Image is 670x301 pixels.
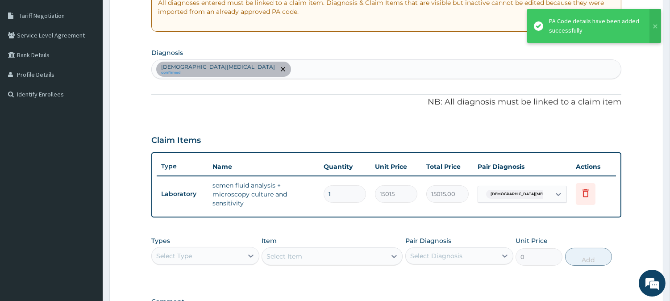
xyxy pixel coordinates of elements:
textarea: Type your message and hit 'Enter' [4,204,170,235]
small: confirmed [161,71,275,75]
span: We're online! [52,92,123,183]
th: Type [157,158,208,175]
img: d_794563401_company_1708531726252_794563401 [17,45,36,67]
span: [DEMOGRAPHIC_DATA][MEDICAL_DATA] [486,190,573,199]
div: PA Code details have been added successfully [549,17,641,35]
div: Minimize live chat window [146,4,168,26]
th: Quantity [319,158,370,176]
p: [DEMOGRAPHIC_DATA][MEDICAL_DATA] [161,63,275,71]
th: Actions [571,158,616,176]
div: Select Diagnosis [410,251,462,260]
th: Pair Diagnosis [473,158,571,176]
button: Add [565,248,612,266]
div: Chat with us now [46,50,150,62]
div: Select Type [156,251,192,260]
p: NB: All diagnosis must be linked to a claim item [151,96,621,108]
label: Types [151,237,170,245]
th: Total Price [422,158,473,176]
h3: Claim Items [151,136,201,146]
label: Pair Diagnosis [405,236,451,245]
label: Item [262,236,277,245]
td: Laboratory [157,186,208,202]
span: remove selection option [279,65,287,73]
th: Unit Price [370,158,422,176]
label: Diagnosis [151,48,183,57]
span: Tariff Negotiation [19,12,65,20]
td: semen fluid analysis + microscopy culture and sensitivity [208,176,319,212]
label: Unit Price [516,236,548,245]
th: Name [208,158,319,176]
